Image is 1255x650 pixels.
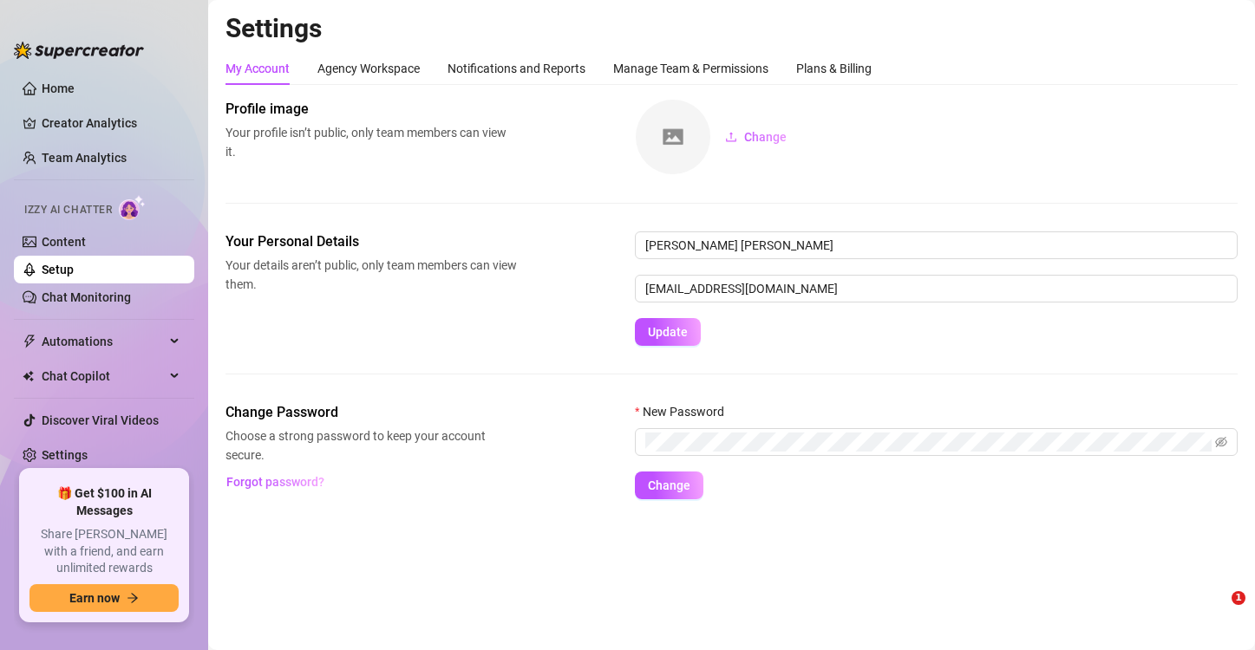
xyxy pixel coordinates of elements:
[29,526,179,577] span: Share [PERSON_NAME] with a friend, and earn unlimited rewards
[613,59,768,78] div: Manage Team & Permissions
[635,318,701,346] button: Update
[226,475,324,489] span: Forgot password?
[448,59,585,78] div: Notifications and Reports
[29,584,179,612] button: Earn nowarrow-right
[725,131,737,143] span: upload
[317,59,420,78] div: Agency Workspace
[42,290,131,304] a: Chat Monitoring
[226,231,517,252] span: Your Personal Details
[69,591,120,605] span: Earn now
[42,263,74,276] a: Setup
[226,256,517,294] span: Your details aren’t public, only team members can view them.
[24,202,112,218] span: Izzy AI Chatter
[29,485,179,519] span: 🎁 Get $100 in AI Messages
[635,471,703,499] button: Change
[23,370,34,382] img: Chat Copilot
[648,325,688,339] span: Update
[1215,436,1227,448] span: eye-invisible
[23,335,36,348] span: thunderbolt
[226,426,517,465] span: Choose a strong password to keep your account secure.
[42,328,165,355] span: Automations
[127,592,139,604] span: arrow-right
[119,195,146,220] img: AI Chatter
[1196,591,1238,633] iframe: Intercom live chat
[226,123,517,161] span: Your profile isn’t public, only team members can view it.
[711,123,801,151] button: Change
[635,275,1238,302] input: Enter new email
[226,468,324,496] button: Forgot password?
[636,100,710,174] img: square-placeholder.png
[42,448,88,462] a: Settings
[635,402,735,421] label: New Password
[226,402,517,423] span: Change Password
[42,362,165,390] span: Chat Copilot
[635,231,1238,259] input: Enter name
[14,42,144,59] img: logo-BBDzfeDw.svg
[42,235,86,249] a: Content
[42,81,75,95] a: Home
[648,478,690,492] span: Change
[42,151,127,165] a: Team Analytics
[42,413,159,427] a: Discover Viral Videos
[226,99,517,120] span: Profile image
[1232,591,1245,605] span: 1
[645,432,1212,452] input: New Password
[226,59,290,78] div: My Account
[744,130,787,144] span: Change
[42,109,180,137] a: Creator Analytics
[226,12,1238,45] h2: Settings
[796,59,872,78] div: Plans & Billing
